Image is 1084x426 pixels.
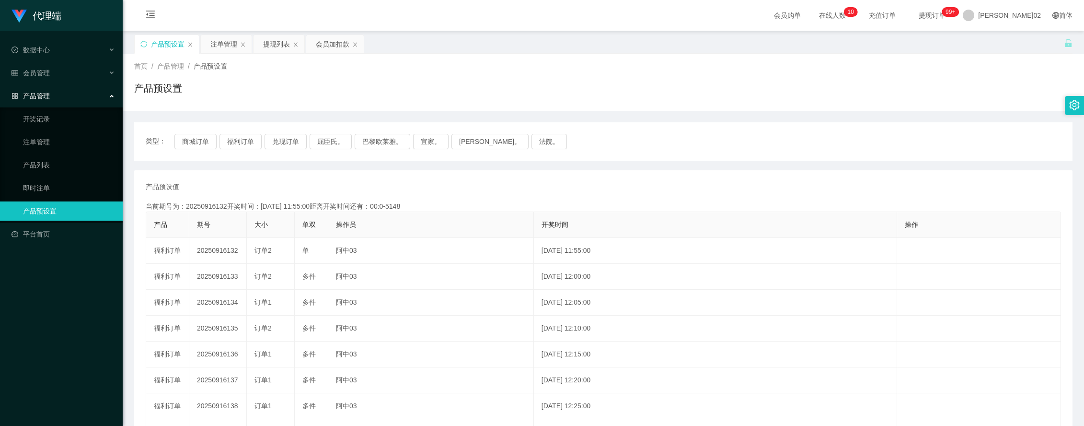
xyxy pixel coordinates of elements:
img: logo.9652507e.png [12,10,27,23]
span: 操作 [905,221,918,228]
td: 20250916138 [189,393,247,419]
div: 注单管理 [210,35,237,53]
div: 产品预设置 [151,35,185,53]
td: 阿中03 [328,238,534,264]
sup: 1213 [942,7,959,17]
span: 开奖时间 [542,221,568,228]
div: 会员加扣款 [316,35,349,53]
h1: 代理端 [33,0,61,31]
font: 提现订单 [919,12,946,19]
p: 1 [848,7,851,17]
font: 充值订单 [869,12,896,19]
td: 20250916137 [189,367,247,393]
i: 图标： menu-fold [134,0,167,31]
span: 多件 [302,272,316,280]
span: 多件 [302,324,316,332]
span: 订单1 [254,402,272,410]
i: 图标： check-circle-o [12,47,18,53]
i: 图标： global [1052,12,1059,19]
td: 阿中03 [328,393,534,419]
i: 图标： 关闭 [187,42,193,47]
td: 20250916134 [189,290,247,316]
td: [DATE] 11:55:00 [534,238,898,264]
span: 多件 [302,376,316,384]
td: 福利订单 [146,367,189,393]
td: [DATE] 12:25:00 [534,393,898,419]
td: [DATE] 12:15:00 [534,342,898,367]
span: / [151,62,153,70]
h1: 产品预设置 [134,81,182,95]
i: 图标： 解锁 [1064,39,1072,47]
a: 代理端 [12,12,61,19]
td: 20250916136 [189,342,247,367]
button: 宜家。 [413,134,449,149]
span: 首页 [134,62,148,70]
font: 产品管理 [23,92,50,100]
span: 期号 [197,221,210,228]
span: 多件 [302,350,316,358]
div: 当前期号为：20250916132开奖时间：[DATE] 11:55:00距离开奖时间还有：00:0-5148 [146,201,1061,212]
td: 20250916132 [189,238,247,264]
td: 福利订单 [146,238,189,264]
div: 提现列表 [263,35,290,53]
p: 0 [851,7,854,17]
span: 订单2 [254,272,272,280]
i: 图标： 关闭 [240,42,246,47]
td: [DATE] 12:20:00 [534,367,898,393]
span: 类型： [146,134,174,149]
span: 大小 [254,221,268,228]
td: 阿中03 [328,367,534,393]
span: 产品 [154,221,167,228]
i: 图标： 关闭 [293,42,299,47]
span: 产品预设值 [146,182,179,192]
span: 订单2 [254,247,272,254]
a: 产品预设置 [23,201,115,221]
button: 兑现订单 [265,134,307,149]
a: 图标： 仪表板平台首页 [12,225,115,244]
td: 阿中03 [328,290,534,316]
a: 产品列表 [23,155,115,175]
td: 阿中03 [328,264,534,290]
a: 即时注单 [23,178,115,198]
td: 阿中03 [328,316,534,342]
span: 多件 [302,402,316,410]
span: 操作员 [336,221,356,228]
td: 福利订单 [146,342,189,367]
a: 开奖记录 [23,109,115,129]
td: 20250916133 [189,264,247,290]
span: 产品管理 [157,62,184,70]
button: 福利订单 [219,134,262,149]
td: [DATE] 12:10:00 [534,316,898,342]
button: 商城订单 [174,134,217,149]
font: 在线人数 [819,12,846,19]
td: 福利订单 [146,393,189,419]
i: 图标： AppStore-O [12,93,18,99]
sup: 10 [844,7,858,17]
span: 多件 [302,298,316,306]
font: 数据中心 [23,46,50,54]
span: 单 [302,247,309,254]
td: 福利订单 [146,316,189,342]
font: 简体 [1059,12,1072,19]
span: 订单1 [254,376,272,384]
span: 单双 [302,221,316,228]
button: 巴黎欧莱雅。 [355,134,410,149]
i: 图标： 关闭 [352,42,358,47]
button: 法院。 [531,134,567,149]
span: / [188,62,190,70]
td: 福利订单 [146,290,189,316]
a: 注单管理 [23,132,115,152]
td: 福利订单 [146,264,189,290]
button: [PERSON_NAME]。 [451,134,529,149]
span: 订单2 [254,324,272,332]
button: 屈臣氏。 [310,134,352,149]
i: 图标： 同步 [140,41,147,47]
i: 图标： 设置 [1069,100,1080,110]
span: 订单1 [254,298,272,306]
span: 产品预设置 [194,62,227,70]
i: 图标： table [12,70,18,76]
span: 订单1 [254,350,272,358]
font: 会员管理 [23,69,50,77]
td: 阿中03 [328,342,534,367]
td: [DATE] 12:00:00 [534,264,898,290]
